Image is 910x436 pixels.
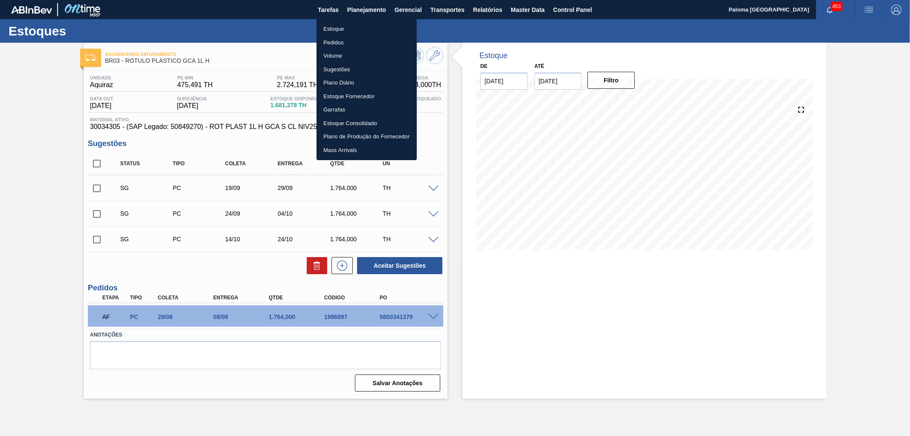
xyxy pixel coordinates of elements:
a: Estoque [317,22,417,36]
a: Plano Diário [317,76,417,90]
a: Estoque Consolidado [317,117,417,130]
a: Volume [317,49,417,63]
a: Sugestões [317,63,417,76]
a: Mass Arrivals [317,143,417,157]
a: Pedidos [317,36,417,50]
a: Estoque Fornecedor [317,90,417,103]
a: Plano de Produção do Fornecedor [317,130,417,143]
a: Garrafas [317,103,417,117]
